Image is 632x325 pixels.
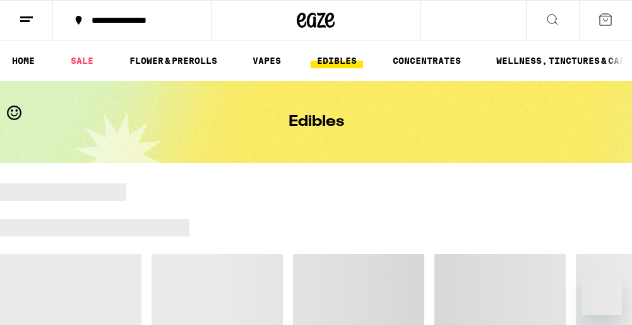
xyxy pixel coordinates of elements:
[6,53,41,68] a: HOME
[581,274,622,315] iframe: Button to launch messaging window
[246,53,287,68] a: VAPES
[386,53,467,68] a: CONCENTRATES
[64,53,100,68] a: SALE
[123,53,224,68] a: FLOWER & PREROLLS
[289,114,344,130] h1: Edibles
[311,53,363,68] a: EDIBLES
